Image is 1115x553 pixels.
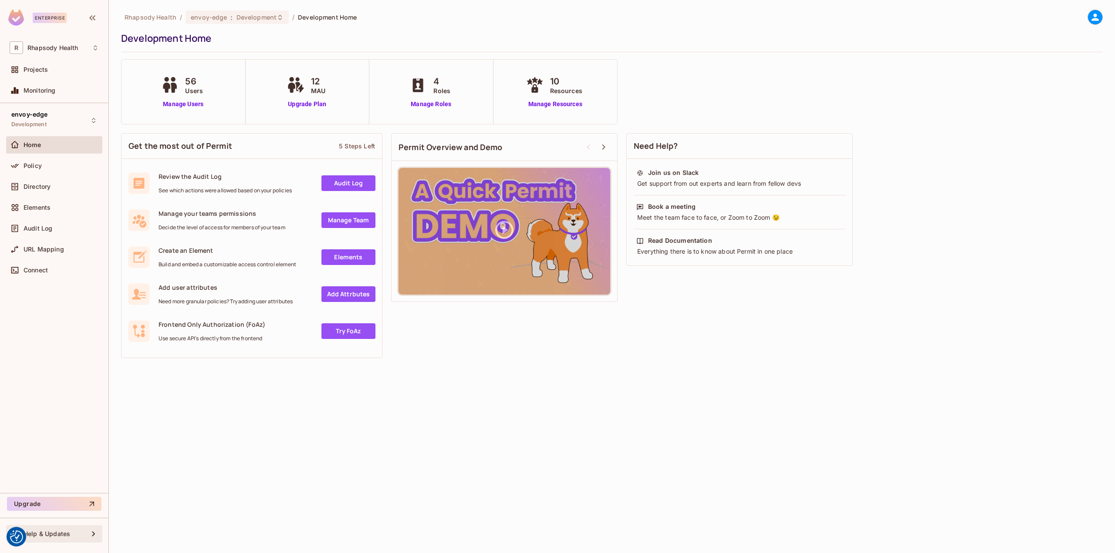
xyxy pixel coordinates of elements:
[159,335,265,342] span: Use secure API's directly from the frontend
[311,86,325,95] span: MAU
[24,141,41,148] span: Home
[10,530,23,543] img: Revisit consent button
[11,111,48,118] span: envoy-edge
[321,249,375,265] a: Elements
[339,142,375,150] div: 5 Steps Left
[636,179,843,188] div: Get support from out experts and learn from fellow devs
[321,286,375,302] a: Add Attrbutes
[159,224,285,231] span: Decide the level of access for members of your team
[24,66,48,73] span: Projects
[159,187,292,194] span: See which actions were allowed based on your policies
[128,141,232,151] span: Get the most out of Permit
[159,209,285,218] span: Manage your teams permissions
[524,100,587,109] a: Manage Resources
[24,87,56,94] span: Monitoring
[159,246,296,255] span: Create an Element
[24,246,64,253] span: URL Mapping
[433,86,450,95] span: Roles
[159,320,265,328] span: Frontend Only Authorization (FoAz)
[237,13,277,21] span: Development
[24,204,51,211] span: Elements
[24,162,42,169] span: Policy
[121,32,1098,45] div: Development Home
[648,202,696,211] div: Book a meeting
[636,213,843,222] div: Meet the team face to face, or Zoom to Zoom 😉
[159,172,292,181] span: Review the Audit Log
[125,13,176,21] span: the active workspace
[33,13,67,23] div: Enterprise
[24,267,48,274] span: Connect
[159,100,207,109] a: Manage Users
[634,141,678,151] span: Need Help?
[159,261,296,268] span: Build and embed a customizable access control element
[636,247,843,256] div: Everything there is to know about Permit in one place
[550,75,582,88] span: 10
[648,236,712,245] div: Read Documentation
[24,530,70,537] span: Help & Updates
[159,298,293,305] span: Need more granular policies? Try adding user attributes
[185,86,203,95] span: Users
[311,75,325,88] span: 12
[24,183,51,190] span: Directory
[321,175,375,191] a: Audit Log
[230,14,233,21] span: :
[7,497,101,511] button: Upgrade
[285,100,330,109] a: Upgrade Plan
[292,13,294,21] li: /
[24,225,52,232] span: Audit Log
[191,13,227,21] span: envoy-edge
[10,530,23,543] button: Consent Preferences
[27,44,78,51] span: Workspace: Rhapsody Health
[648,168,699,177] div: Join us on Slack
[407,100,455,109] a: Manage Roles
[321,323,375,339] a: Try FoAz
[10,41,23,54] span: R
[159,283,293,292] span: Add user attributes
[399,142,503,153] span: Permit Overview and Demo
[298,13,357,21] span: Development Home
[185,75,203,88] span: 56
[433,75,450,88] span: 4
[180,13,182,21] li: /
[550,86,582,95] span: Resources
[8,10,24,26] img: SReyMgAAAABJRU5ErkJggg==
[321,212,375,228] a: Manage Team
[11,121,47,128] span: Development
